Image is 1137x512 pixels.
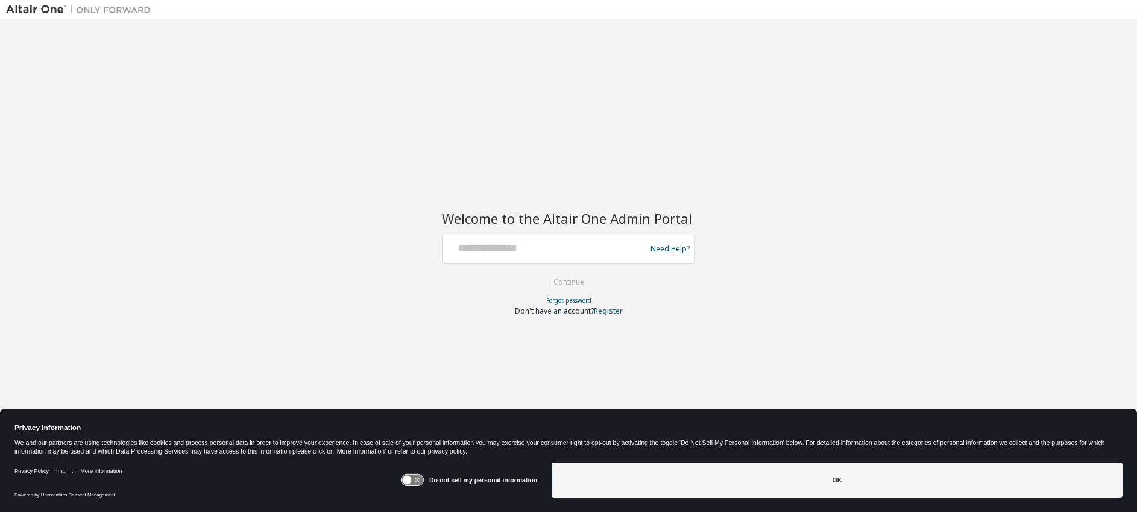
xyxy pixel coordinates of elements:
[594,306,623,316] a: Register
[442,210,695,227] h2: Welcome to the Altair One Admin Portal
[515,306,594,316] span: Don't have an account?
[6,4,157,16] img: Altair One
[650,248,690,249] a: Need Help?
[546,296,591,305] a: Forgot password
